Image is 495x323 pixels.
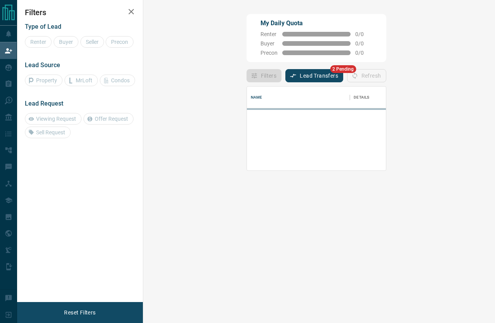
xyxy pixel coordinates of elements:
[330,65,356,73] span: 2 Pending
[355,31,372,37] span: 0 / 0
[247,87,350,108] div: Name
[25,23,61,30] span: Type of Lead
[261,40,278,47] span: Buyer
[285,69,343,82] button: Lead Transfers
[350,87,414,108] div: Details
[355,50,372,56] span: 0 / 0
[261,19,372,28] p: My Daily Quota
[355,40,372,47] span: 0 / 0
[354,87,369,108] div: Details
[25,8,135,17] h2: Filters
[261,50,278,56] span: Precon
[59,306,101,319] button: Reset Filters
[251,87,262,108] div: Name
[261,31,278,37] span: Renter
[25,61,60,69] span: Lead Source
[25,100,63,107] span: Lead Request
